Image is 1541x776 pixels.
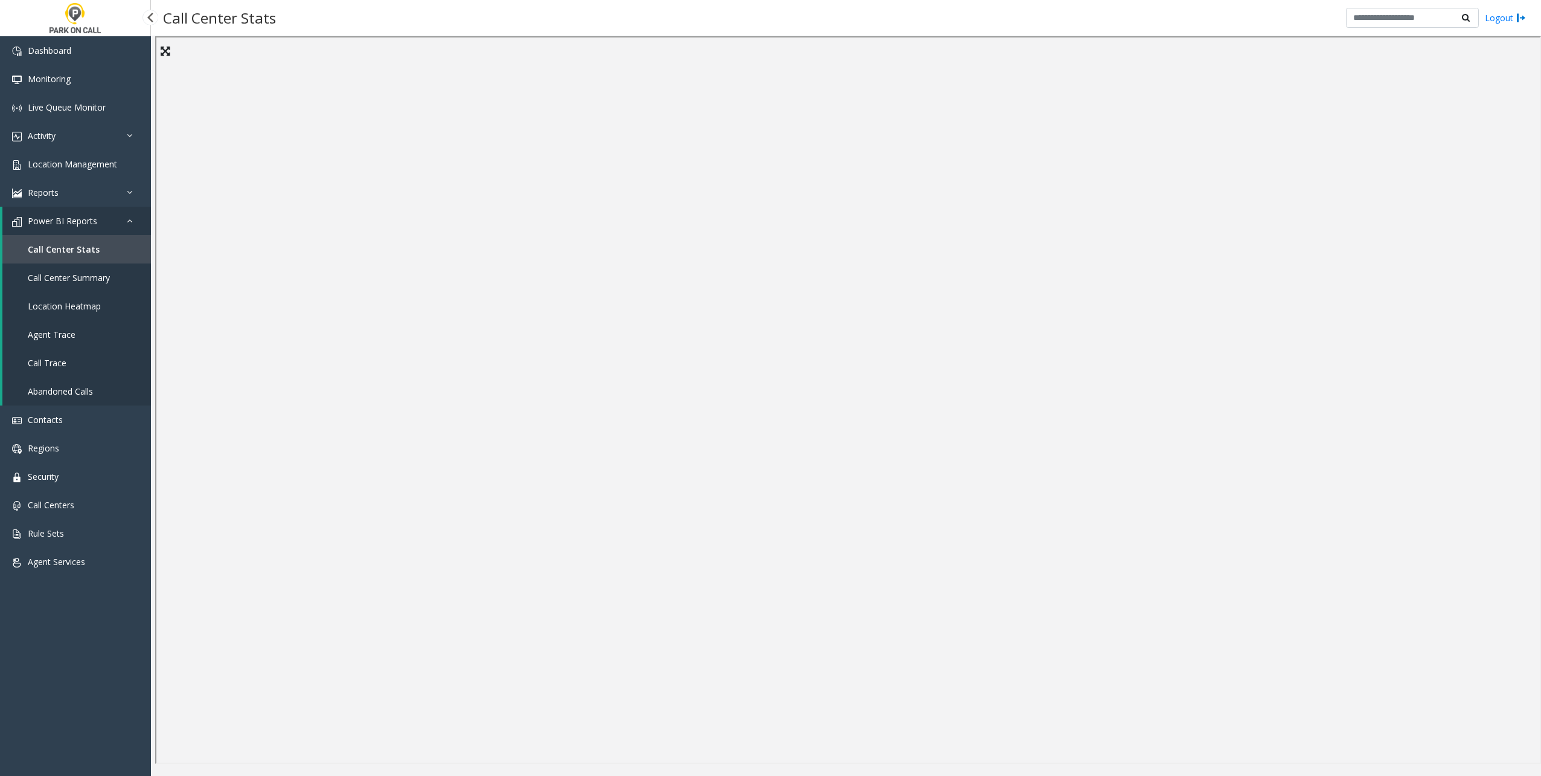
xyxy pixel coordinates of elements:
span: Live Queue Monitor [28,102,106,113]
img: 'icon' [12,558,22,567]
img: 'icon' [12,189,22,198]
span: Abandoned Calls [28,386,93,397]
span: Power BI Reports [28,215,97,227]
a: Logout [1485,11,1526,24]
span: Location Heatmap [28,300,101,312]
a: Location Heatmap [2,292,151,320]
a: Agent Trace [2,320,151,349]
img: 'icon' [12,473,22,482]
span: Security [28,471,59,482]
a: Abandoned Calls [2,377,151,406]
span: Regions [28,442,59,454]
img: 'icon' [12,416,22,425]
img: 'icon' [12,103,22,113]
h3: Call Center Stats [157,3,282,33]
img: logout [1516,11,1526,24]
span: Dashboard [28,45,71,56]
img: 'icon' [12,217,22,227]
span: Call Trace [28,357,66,369]
span: Monitoring [28,73,71,85]
span: Reports [28,187,59,198]
img: 'icon' [12,501,22,511]
a: Call Trace [2,349,151,377]
a: Call Center Summary [2,264,151,292]
img: 'icon' [12,529,22,539]
a: Power BI Reports [2,207,151,235]
span: Call Center Summary [28,272,110,283]
span: Agent Trace [28,329,75,340]
img: 'icon' [12,160,22,170]
span: Activity [28,130,56,141]
img: 'icon' [12,47,22,56]
img: 'icon' [12,444,22,454]
img: 'icon' [12,75,22,85]
span: Rule Sets [28,528,64,539]
span: Agent Services [28,556,85,567]
span: Contacts [28,414,63,425]
img: 'icon' [12,132,22,141]
a: Call Center Stats [2,235,151,264]
span: Call Center Stats [28,244,100,255]
span: Call Centers [28,499,74,511]
span: Location Management [28,158,117,170]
